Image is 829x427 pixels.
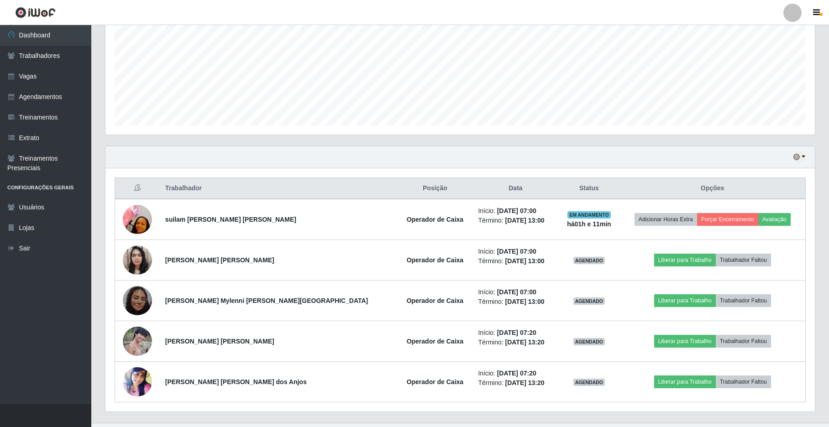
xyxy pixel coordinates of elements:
li: Término: [478,297,553,307]
time: [DATE] 13:00 [505,298,545,305]
span: AGENDADO [573,257,605,264]
span: EM ANDAMENTO [567,211,611,219]
time: [DATE] 07:20 [497,370,536,377]
strong: Operador de Caixa [407,216,464,223]
strong: [PERSON_NAME] Mylenni [PERSON_NAME][GEOGRAPHIC_DATA] [165,297,368,304]
span: AGENDADO [573,379,605,386]
img: 1685320572909.jpeg [123,365,152,399]
img: CoreUI Logo [15,7,56,18]
button: Avaliação [758,213,791,226]
button: Trabalhador Faltou [716,294,771,307]
button: Forçar Encerramento [697,213,758,226]
th: Trabalhador [160,178,398,199]
img: 1617198337870.jpeg [123,327,152,356]
li: Término: [478,378,553,388]
time: [DATE] 07:20 [497,329,536,336]
span: AGENDADO [573,338,605,345]
strong: há 01 h e 11 min [567,220,611,228]
th: Opções [619,178,805,199]
button: Liberar para Trabalho [654,335,716,348]
strong: Operador de Caixa [407,297,464,304]
time: [DATE] 13:20 [505,338,545,346]
button: Liberar para Trabalho [654,294,716,307]
strong: [PERSON_NAME] [PERSON_NAME] dos Anjos [165,378,307,385]
li: Término: [478,216,553,225]
strong: Operador de Caixa [407,256,464,264]
img: 1736008247371.jpeg [123,240,152,279]
th: Data [472,178,558,199]
strong: [PERSON_NAME] [PERSON_NAME] [165,256,274,264]
button: Liberar para Trabalho [654,254,716,266]
li: Término: [478,256,553,266]
button: Trabalhador Faltou [716,335,771,348]
span: AGENDADO [573,297,605,305]
time: [DATE] 13:20 [505,379,545,386]
li: Início: [478,206,553,216]
li: Término: [478,338,553,347]
th: Status [558,178,619,199]
button: Liberar para Trabalho [654,375,716,388]
strong: [PERSON_NAME] [PERSON_NAME] [165,338,274,345]
th: Posição [397,178,472,199]
time: [DATE] 13:00 [505,257,545,265]
img: 1699901172433.jpeg [123,200,152,239]
button: Trabalhador Faltou [716,254,771,266]
li: Início: [478,247,553,256]
time: [DATE] 07:00 [497,288,536,296]
strong: suilam [PERSON_NAME] [PERSON_NAME] [165,216,296,223]
img: 1742135666821.jpeg [123,286,152,315]
time: [DATE] 07:00 [497,207,536,214]
time: [DATE] 07:00 [497,248,536,255]
li: Início: [478,328,553,338]
strong: Operador de Caixa [407,378,464,385]
time: [DATE] 13:00 [505,217,545,224]
strong: Operador de Caixa [407,338,464,345]
button: Trabalhador Faltou [716,375,771,388]
li: Início: [478,369,553,378]
button: Adicionar Horas Extra [635,213,697,226]
li: Início: [478,287,553,297]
